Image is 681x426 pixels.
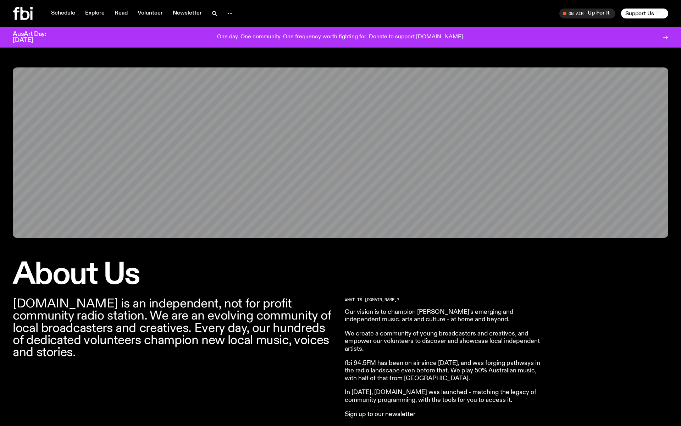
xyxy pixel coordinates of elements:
[47,9,79,18] a: Schedule
[559,9,615,18] button: On AirUp For It
[81,9,109,18] a: Explore
[625,10,654,17] span: Support Us
[13,261,336,289] h1: About Us
[13,298,336,359] p: [DOMAIN_NAME] is an independent, not for profit community radio station. We are an evolving commu...
[133,9,167,18] a: Volunteer
[345,308,549,324] p: Our vision is to champion [PERSON_NAME]’s emerging and independent music, arts and culture - at h...
[345,389,549,404] p: In [DATE], [DOMAIN_NAME] was launched - matching the legacy of community programming, with the to...
[345,330,549,353] p: We create a community of young broadcasters and creatives, and empower our volunteers to discover...
[345,298,549,302] h2: What is [DOMAIN_NAME]?
[217,34,464,40] p: One day. One community. One frequency worth fighting for. Donate to support [DOMAIN_NAME].
[345,360,549,383] p: fbi 94.5FM has been on air since [DATE], and was forging pathways in the radio landscape even bef...
[13,31,58,43] h3: AusArt Day: [DATE]
[168,9,206,18] a: Newsletter
[621,9,668,18] button: Support Us
[345,411,415,417] a: Sign up to our newsletter
[110,9,132,18] a: Read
